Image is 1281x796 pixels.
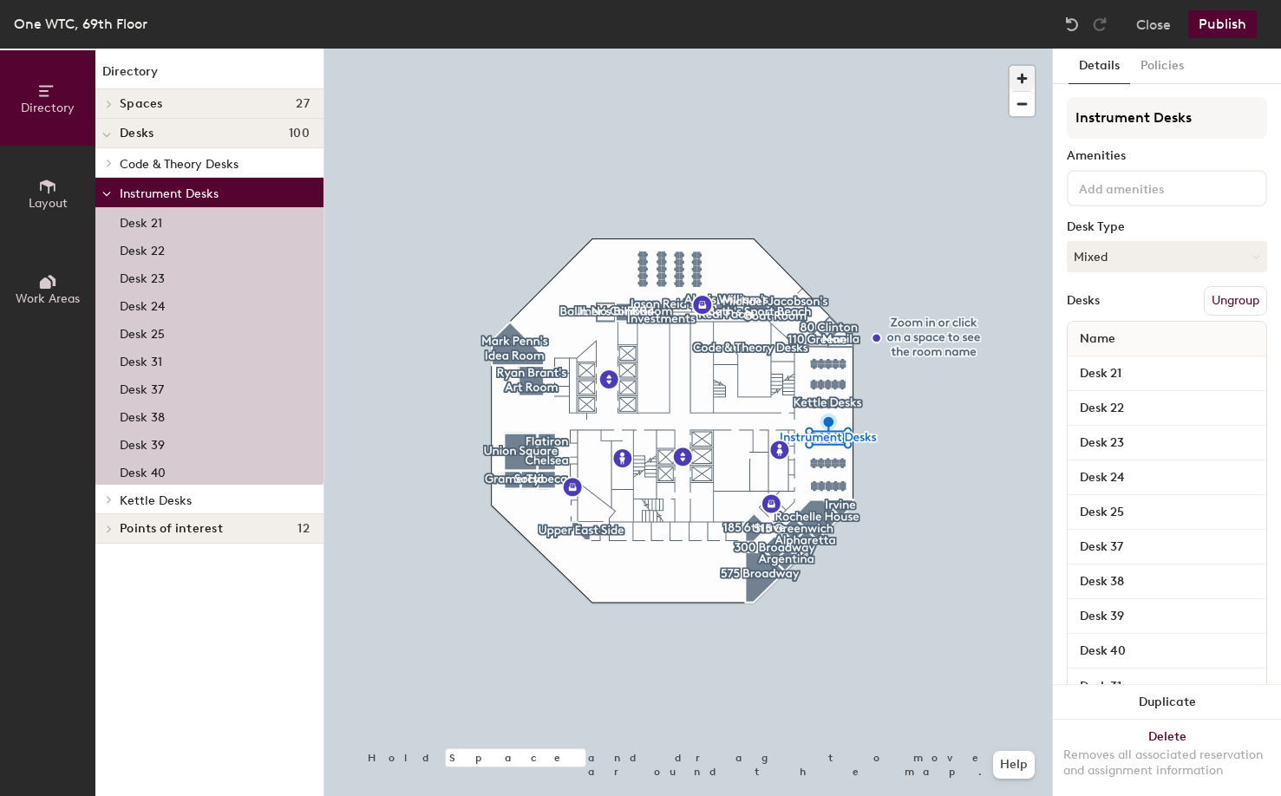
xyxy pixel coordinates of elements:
img: Undo [1063,16,1081,33]
p: Desk 31 [120,349,162,369]
input: Unnamed desk [1071,604,1263,629]
img: Redo [1091,16,1108,33]
p: Desk 38 [120,405,165,425]
p: Desk 24 [120,294,165,314]
input: Unnamed desk [1071,362,1263,386]
span: Code & Theory Desks [120,157,239,172]
span: Work Areas [16,291,80,306]
button: Ungroup [1204,286,1267,316]
input: Unnamed desk [1071,535,1263,559]
span: Spaces [120,97,163,111]
span: Directory [21,101,75,115]
input: Unnamed desk [1071,500,1263,525]
input: Unnamed desk [1071,466,1263,490]
input: Unnamed desk [1071,396,1263,421]
div: One WTC, 69th Floor [14,13,147,35]
span: Instrument Desks [120,186,219,201]
button: Details [1069,49,1130,84]
input: Unnamed desk [1071,431,1263,455]
input: Unnamed desk [1071,570,1263,594]
span: 27 [296,97,310,111]
p: Desk 39 [120,433,165,453]
span: Layout [29,196,68,211]
p: Desk 22 [120,238,165,258]
span: Name [1071,323,1124,355]
input: Unnamed desk [1071,639,1263,663]
input: Add amenities [1075,177,1232,198]
div: Desks [1067,294,1100,308]
p: Desk 25 [120,322,165,342]
button: Policies [1130,49,1194,84]
div: Desk Type [1067,220,1267,234]
div: Amenities [1067,149,1267,163]
span: 100 [289,127,310,140]
input: Unnamed desk [1071,674,1263,698]
button: Publish [1188,10,1257,38]
button: Duplicate [1053,685,1281,720]
span: Desks [120,127,154,140]
h1: Directory [95,62,324,89]
button: Close [1136,10,1171,38]
p: Desk 40 [120,460,166,480]
button: DeleteRemoves all associated reservation and assignment information [1053,720,1281,796]
p: Desk 21 [120,211,162,231]
button: Help [993,751,1035,779]
span: Points of interest [120,522,223,536]
p: Desk 23 [120,266,165,286]
span: 12 [297,522,310,536]
p: Desk 37 [120,377,164,397]
span: Kettle Desks [120,493,192,508]
div: Removes all associated reservation and assignment information [1063,747,1271,779]
button: Mixed [1067,241,1267,272]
